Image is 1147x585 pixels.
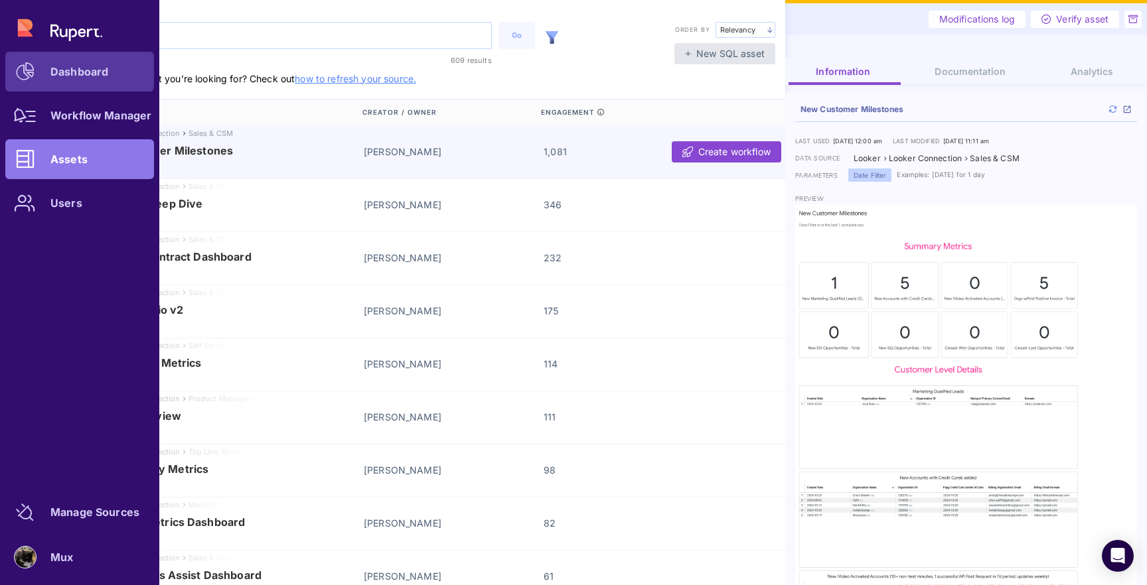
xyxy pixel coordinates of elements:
label: Order by [675,25,710,34]
span: Date Filter [854,168,887,182]
img: arrow [767,27,773,33]
div: Workflow Manager [50,111,151,119]
div: Name [64,99,362,125]
div: [PERSON_NAME] [364,569,544,583]
div: Sales & CSM [970,155,1020,162]
div: [PERSON_NAME] [364,304,544,318]
a: New Customer Milestones [801,105,903,113]
div: Engagement [541,99,720,125]
a: Workflow Manager [5,96,154,135]
div: 346 [544,198,724,212]
label: parameters [795,172,848,181]
div: 114 [544,357,724,371]
span: Last modified [893,138,940,144]
div: [PERSON_NAME] [364,251,544,265]
span: Last used [795,138,830,144]
span: Verify asset [1056,13,1109,26]
div: [PERSON_NAME] [364,198,544,212]
div: [PERSON_NAME] [364,145,544,159]
label: data source [795,156,848,162]
div: 232 [544,251,724,265]
img: account-photo [15,547,36,568]
span: New SQL asset [696,47,765,60]
div: 98 [544,463,724,477]
span: ℹ️ Can’t find the asset you’re looking for? Check out [61,53,416,84]
div: Users [50,199,82,207]
div: [PERSON_NAME] [364,463,544,477]
div: [PERSON_NAME] [364,516,544,530]
div: Go [505,30,528,41]
div: Open Intercom Messenger [1102,540,1134,572]
div: Examples: [DATE] for 1 day [897,168,985,182]
div: Mux [50,553,73,561]
span: Analytics [1071,66,1114,77]
a: how to refresh your source. [295,73,416,84]
a: Modifications log [929,11,1026,28]
span: Documentation [935,66,1006,77]
a: Dashboard [5,52,154,92]
a: Users [5,183,154,223]
div: 1,081 [544,145,724,159]
div: 175 [544,304,724,318]
a: Manage Sources [5,492,154,532]
div: 609 results [414,53,492,68]
div: [PERSON_NAME] [364,410,544,424]
div: 82 [544,516,724,530]
span: Create workflow [698,145,771,159]
div: Dashboard [50,68,108,76]
button: Go [498,22,535,49]
div: Looker Connection [889,155,962,162]
div: Creator / Owner [362,99,542,125]
div: [DATE] 11:11 am [943,138,989,144]
span: Information [816,66,870,77]
a: open_in_new [1122,105,1132,114]
div: 111 [544,410,724,424]
div: Looker [854,155,881,162]
label: preview [795,195,848,204]
div: 61 [544,569,724,583]
input: Search data assets [62,23,491,48]
span: Self-Serve to Sales Assist Dashboard [64,569,262,581]
div: [PERSON_NAME] [364,357,544,371]
div: [DATE] 12:00 am [833,138,882,144]
span: New Customer Milestones [92,145,233,157]
div: Manage Sources [50,508,139,516]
